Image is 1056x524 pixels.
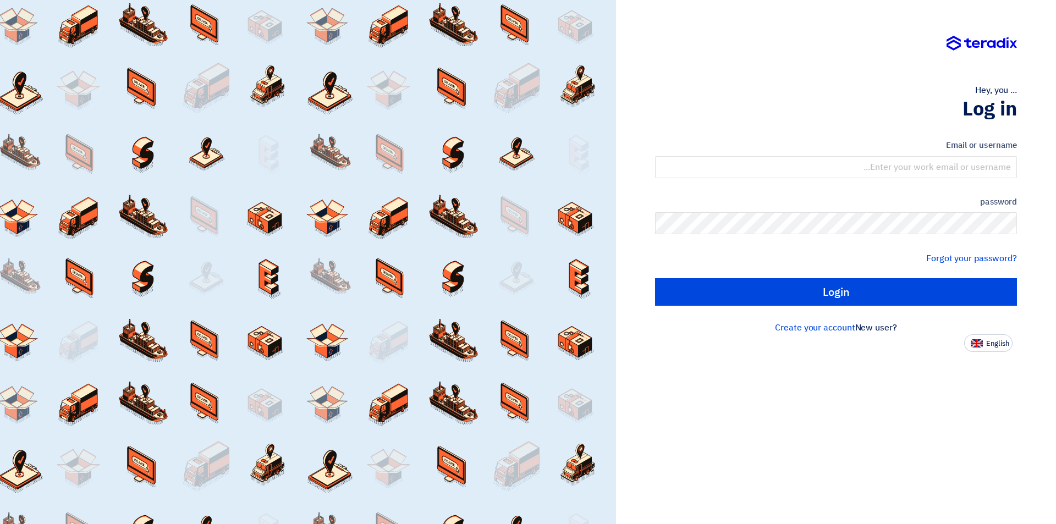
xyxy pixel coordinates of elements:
[964,334,1013,352] button: English
[980,196,1017,208] font: password
[655,156,1017,178] input: Enter your work email or username...
[655,278,1017,306] input: Login
[971,339,983,348] img: en-US.png
[986,338,1009,349] font: English
[963,94,1017,124] font: Log in
[946,139,1017,151] font: Email or username
[947,36,1017,51] img: Teradix logo
[926,252,1017,265] a: Forgot your password?
[855,321,897,334] font: New user?
[975,84,1017,97] font: Hey, you ...
[775,321,855,334] a: Create your account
